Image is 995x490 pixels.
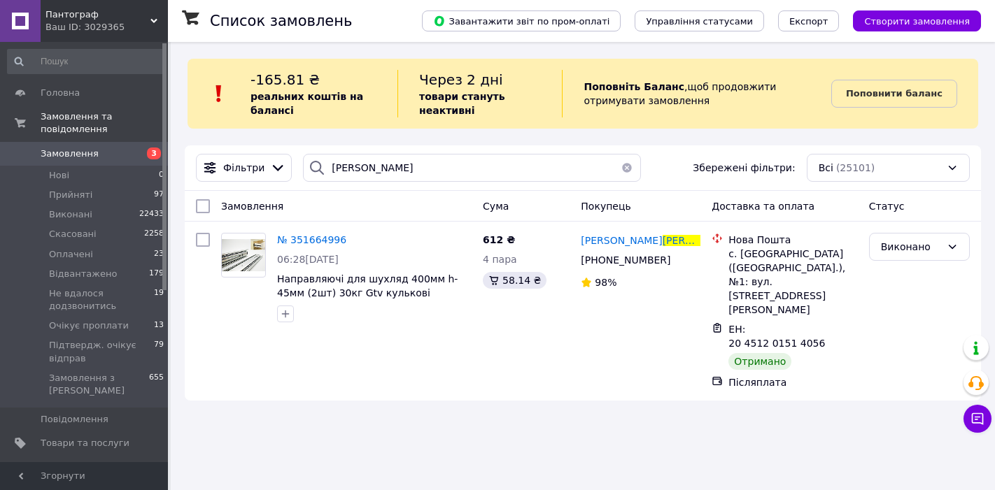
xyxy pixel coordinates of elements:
[49,248,93,261] span: Оплачені
[846,88,943,99] b: Поповнити баланс
[49,228,97,240] span: Скасовані
[41,147,99,160] span: Замовлення
[154,339,164,364] span: 79
[221,201,283,212] span: Замовлення
[149,372,164,397] span: 655
[581,235,662,246] span: [PERSON_NAME]
[154,189,164,201] span: 97
[778,10,840,31] button: Експорт
[159,169,164,182] span: 0
[728,324,825,349] span: ЕН: 20 4512 0151 4056
[221,233,266,278] a: Фото товару
[712,201,814,212] span: Доставка та оплата
[483,272,546,289] div: 58.14 ₴
[209,83,230,104] img: :exclamation:
[693,161,795,175] span: Збережені фільтри:
[562,70,831,117] div: , щоб продовжити отримувати замовлення
[45,8,150,21] span: Пантограф
[45,21,168,34] div: Ваш ID: 3029365
[250,71,320,88] span: -165.81 ₴
[277,273,458,312] a: Направляючі для шухляд 400мм h-45мм (2шт) 30кг Gtv кулькові телескопічні повного висуву
[581,233,700,247] a: [PERSON_NAME][PERSON_NAME]
[419,91,504,116] b: товари стануть неактивні
[41,461,144,474] span: [DEMOGRAPHIC_DATA]
[419,71,503,88] span: Через 2 дні
[635,10,764,31] button: Управління статусами
[433,15,609,27] span: Завантажити звіт по пром-оплаті
[581,254,670,266] span: [PHONE_NUMBER]
[139,208,164,221] span: 22433
[584,81,684,92] b: Поповніть Баланс
[49,169,69,182] span: Нові
[41,87,80,99] span: Головна
[646,16,753,27] span: Управління статусами
[819,161,833,175] span: Всі
[41,437,129,449] span: Товари та послуги
[964,405,992,433] button: Чат з покупцем
[483,234,515,245] span: 612 ₴
[147,147,161,159] span: 3
[49,208,92,221] span: Виконані
[728,247,857,317] div: с. [GEOGRAPHIC_DATA] ([GEOGRAPHIC_DATA].), №1: вул. [STREET_ADDRESS][PERSON_NAME]
[869,201,905,212] span: Статус
[210,13,352,29] h1: Список замовлень
[853,10,981,31] button: Створити замовлення
[154,287,164,312] span: 19
[303,154,641,182] input: Пошук за номером замовлення, ПІБ покупця, номером телефону, Email, номером накладної
[154,248,164,261] span: 23
[49,189,92,201] span: Прийняті
[49,372,149,397] span: Замовлення з [PERSON_NAME]
[789,16,828,27] span: Експорт
[836,162,875,173] span: (25101)
[277,254,339,265] span: 06:28[DATE]
[864,16,970,27] span: Створити замовлення
[831,80,957,108] a: Поповнити баланс
[728,353,791,370] div: Отримано
[144,228,164,240] span: 2258
[728,375,857,389] div: Післяплата
[613,154,641,182] button: Очистить
[839,15,981,26] a: Створити замовлення
[422,10,621,31] button: Завантажити звіт по пром-оплаті
[223,161,264,175] span: Фільтри
[222,239,265,272] img: Фото товару
[49,319,129,332] span: Очікує проплати
[49,339,154,364] span: Підтвердж. очікує відправ
[41,110,168,136] span: Замовлення та повідомлення
[728,233,857,247] div: Нова Пошта
[595,277,616,288] span: 98%
[41,413,108,426] span: Повідомлення
[250,91,363,116] b: реальних коштів на балансі
[277,234,346,245] a: № 351664996
[149,268,164,280] span: 179
[581,201,630,212] span: Покупець
[154,319,164,332] span: 13
[49,268,117,280] span: Відвантажено
[881,239,941,254] div: Виконано
[7,49,165,74] input: Пошук
[49,287,154,312] span: Не вдалося додзвонитись
[483,254,517,265] span: 4 пара
[483,201,509,212] span: Cума
[663,235,744,246] span: [PERSON_NAME]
